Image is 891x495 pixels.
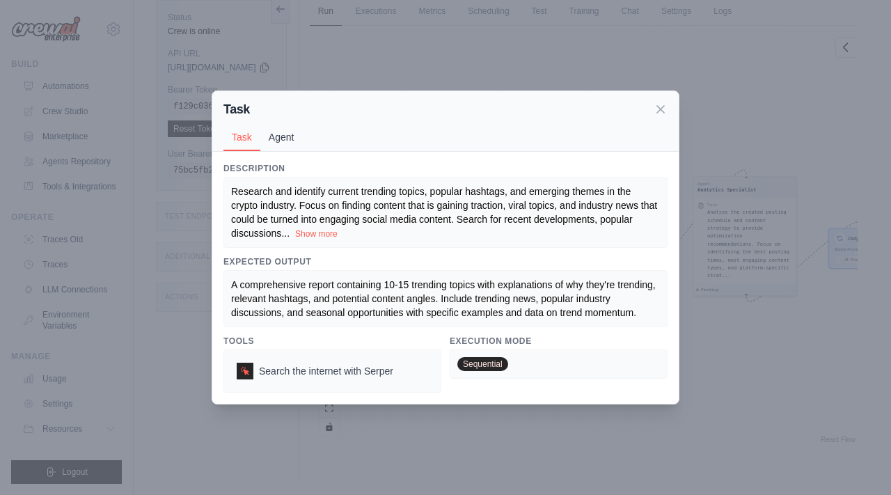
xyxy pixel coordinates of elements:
[259,364,393,378] span: Search the internet with Serper
[223,256,668,267] h3: Expected Output
[457,357,508,371] span: Sequential
[231,184,660,240] div: ...
[223,336,441,347] h3: Tools
[450,336,668,347] h3: Execution Mode
[295,228,338,239] button: Show more
[231,279,659,318] span: A comprehensive report containing 10-15 trending topics with explanations of why they're trending...
[223,163,668,174] h3: Description
[231,186,657,239] span: Research and identify current trending topics, popular hashtags, and emerging themes in the crypt...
